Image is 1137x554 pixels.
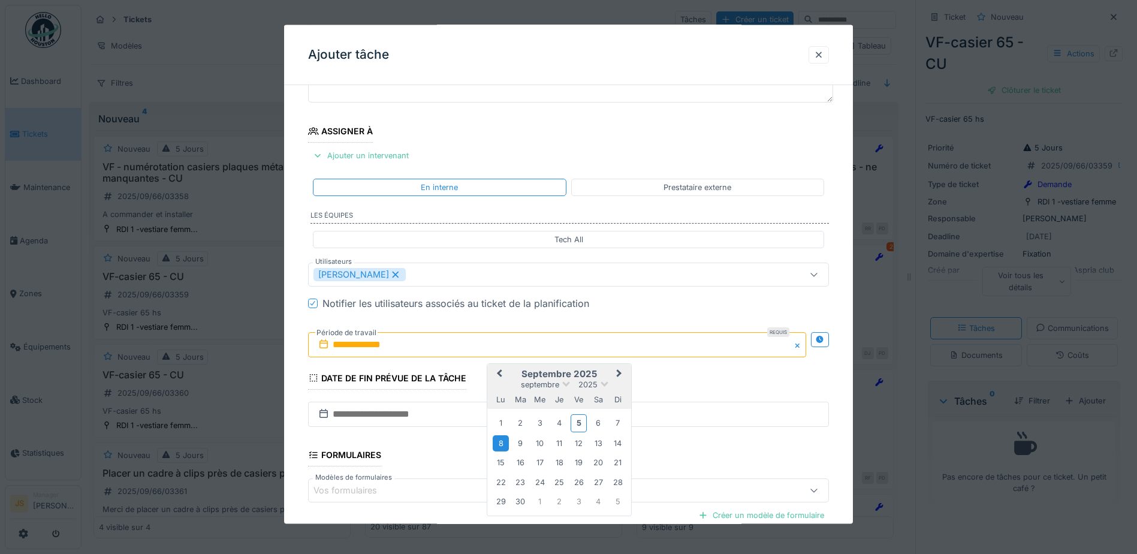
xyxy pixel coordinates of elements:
div: vendredi [571,391,587,407]
div: Tech All [554,233,583,245]
div: Choose jeudi 2 octobre 2025 [551,493,568,510]
div: Choose samedi 27 septembre 2025 [590,474,607,490]
div: Choose mercredi 1 octobre 2025 [532,493,548,510]
div: Choose vendredi 5 septembre 2025 [571,414,587,432]
div: Choose jeudi 4 septembre 2025 [551,415,568,431]
div: mercredi [532,391,548,407]
div: Choose mardi 2 septembre 2025 [512,415,529,431]
label: Les équipes [310,210,829,223]
div: Choose jeudi 25 septembre 2025 [551,474,568,490]
div: Choose dimanche 5 octobre 2025 [610,493,626,510]
div: jeudi [551,391,568,407]
div: Choose samedi 13 septembre 2025 [590,435,607,451]
div: Choose lundi 15 septembre 2025 [493,454,509,471]
div: Choose jeudi 11 septembre 2025 [551,435,568,451]
div: samedi [590,391,607,407]
div: Prestataire externe [663,181,731,192]
span: septembre [521,380,559,389]
div: Choose lundi 1 septembre 2025 [493,415,509,431]
h2: septembre 2025 [487,368,631,379]
div: Choose samedi 20 septembre 2025 [590,454,607,471]
div: Choose lundi 29 septembre 2025 [493,493,509,510]
div: dimanche [610,391,626,407]
div: Formulaires [308,445,381,466]
div: Requis [767,327,789,336]
div: Choose mercredi 24 septembre 2025 [532,474,548,490]
span: 2025 [578,380,598,389]
button: Next Month [611,365,630,384]
div: Ajouter un intervenant [308,147,414,164]
button: Previous Month [488,365,508,384]
div: Choose dimanche 21 septembre 2025 [610,454,626,471]
div: lundi [493,391,509,407]
div: En interne [421,181,458,192]
div: Choose vendredi 26 septembre 2025 [571,474,587,490]
div: mardi [512,391,529,407]
div: Choose samedi 4 octobre 2025 [590,493,607,510]
div: Choose mardi 16 septembre 2025 [512,454,529,471]
div: Notifier les utilisateurs associés au ticket de la planification [322,296,589,310]
div: Choose jeudi 18 septembre 2025 [551,454,568,471]
div: Vos formulaires [313,484,394,497]
div: Choose mardi 30 septembre 2025 [512,493,529,510]
div: Choose vendredi 19 septembre 2025 [571,454,587,471]
h3: Ajouter tâche [308,47,389,62]
div: Date de fin prévue de la tâche [308,369,466,389]
div: Choose samedi 6 septembre 2025 [590,415,607,431]
div: Choose vendredi 3 octobre 2025 [571,493,587,510]
div: Choose mercredi 17 septembre 2025 [532,454,548,471]
div: Choose dimanche 7 septembre 2025 [610,415,626,431]
button: Close [793,332,806,357]
label: Période de travail [315,326,378,339]
div: Choose lundi 22 septembre 2025 [493,474,509,490]
div: Assigner à [308,122,373,143]
div: Choose dimanche 14 septembre 2025 [610,435,626,451]
div: Choose mardi 23 septembre 2025 [512,474,529,490]
div: [PERSON_NAME] [313,267,406,281]
div: Choose mercredi 3 septembre 2025 [532,415,548,431]
label: Modèles de formulaires [313,472,394,483]
div: Choose dimanche 28 septembre 2025 [610,474,626,490]
div: Choose lundi 8 septembre 2025 [493,435,509,451]
div: Choose vendredi 12 septembre 2025 [571,435,587,451]
div: Month septembre, 2025 [491,413,628,511]
label: Utilisateurs [313,256,354,266]
div: Choose mardi 9 septembre 2025 [512,435,529,451]
div: Créer un modèle de formulaire [693,507,829,523]
div: Choose mercredi 10 septembre 2025 [532,435,548,451]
